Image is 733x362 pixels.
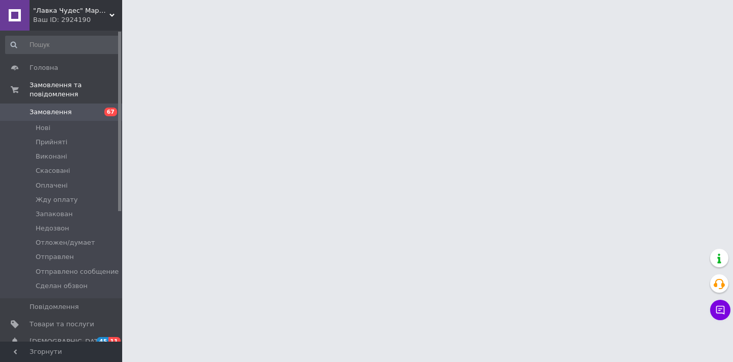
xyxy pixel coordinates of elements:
span: "Лавка Чудес" Маркет ваших бажань! [33,6,109,15]
span: Виконані [36,152,67,161]
span: Головна [30,63,58,72]
span: [DEMOGRAPHIC_DATA] [30,337,105,346]
span: Замовлення та повідомлення [30,81,122,99]
span: Сделан обзвон [36,281,88,291]
span: Товари та послуги [30,320,94,329]
span: 45 [97,337,108,346]
span: Запакован [36,210,73,219]
span: Отложен/думает [36,238,95,247]
span: Прийняті [36,138,67,147]
span: Повідомлення [30,302,79,312]
span: Жду оплату [36,195,78,204]
button: Чат з покупцем [710,300,730,320]
span: Отправлено сообщение [36,267,119,276]
input: Пошук [5,36,120,54]
span: Скасовані [36,166,70,175]
span: 11 [108,337,120,346]
span: Замовлення [30,108,72,117]
span: Отправлен [36,252,74,262]
div: Ваш ID: 2924190 [33,15,122,24]
span: Нові [36,123,50,133]
span: 67 [104,108,117,116]
span: Недозвон [36,224,69,233]
span: Оплачені [36,181,68,190]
